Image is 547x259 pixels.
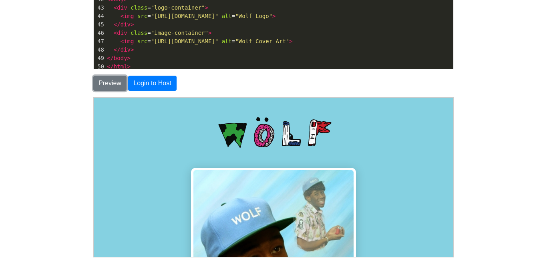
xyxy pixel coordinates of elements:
[94,37,105,46] div: 47
[121,21,131,28] span: div
[131,46,134,53] span: >
[107,4,208,11] span: =
[205,4,208,11] span: >
[128,76,176,91] button: Login to Host
[131,21,134,28] span: >
[114,21,121,28] span: </
[107,30,211,36] span: =
[107,55,114,61] span: </
[94,12,105,20] div: 44
[137,38,147,44] span: src
[114,4,117,11] span: <
[272,13,276,19] span: >
[94,62,105,71] div: 50
[151,4,205,11] span: "logo-container"
[289,38,292,44] span: >
[94,4,105,12] div: 43
[208,30,211,36] span: >
[151,13,219,19] span: "[URL][DOMAIN_NAME]"
[124,13,134,19] span: img
[151,38,219,44] span: "[URL][DOMAIN_NAME]"
[94,29,105,37] div: 46
[120,13,240,59] img: Wolf Logo
[93,76,127,91] button: Preview
[137,13,147,19] span: src
[131,4,147,11] span: class
[114,55,127,61] span: body
[121,38,124,44] span: <
[222,38,232,44] span: alt
[121,13,124,19] span: <
[121,46,131,53] span: div
[117,30,127,36] span: div
[117,4,127,11] span: div
[222,13,232,19] span: alt
[127,55,131,61] span: >
[151,30,208,36] span: "image-container"
[114,63,127,70] span: html
[94,54,105,62] div: 49
[235,13,272,19] span: "Wolf Logo"
[97,70,262,235] img: Wolf Cover Art
[114,46,121,53] span: </
[107,38,293,44] span: = =
[94,46,105,54] div: 48
[131,30,147,36] span: class
[107,13,276,19] span: = =
[124,38,134,44] span: img
[94,20,105,29] div: 45
[127,63,131,70] span: >
[235,38,289,44] span: "Wolf Cover Art"
[107,63,114,70] span: </
[114,30,117,36] span: <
